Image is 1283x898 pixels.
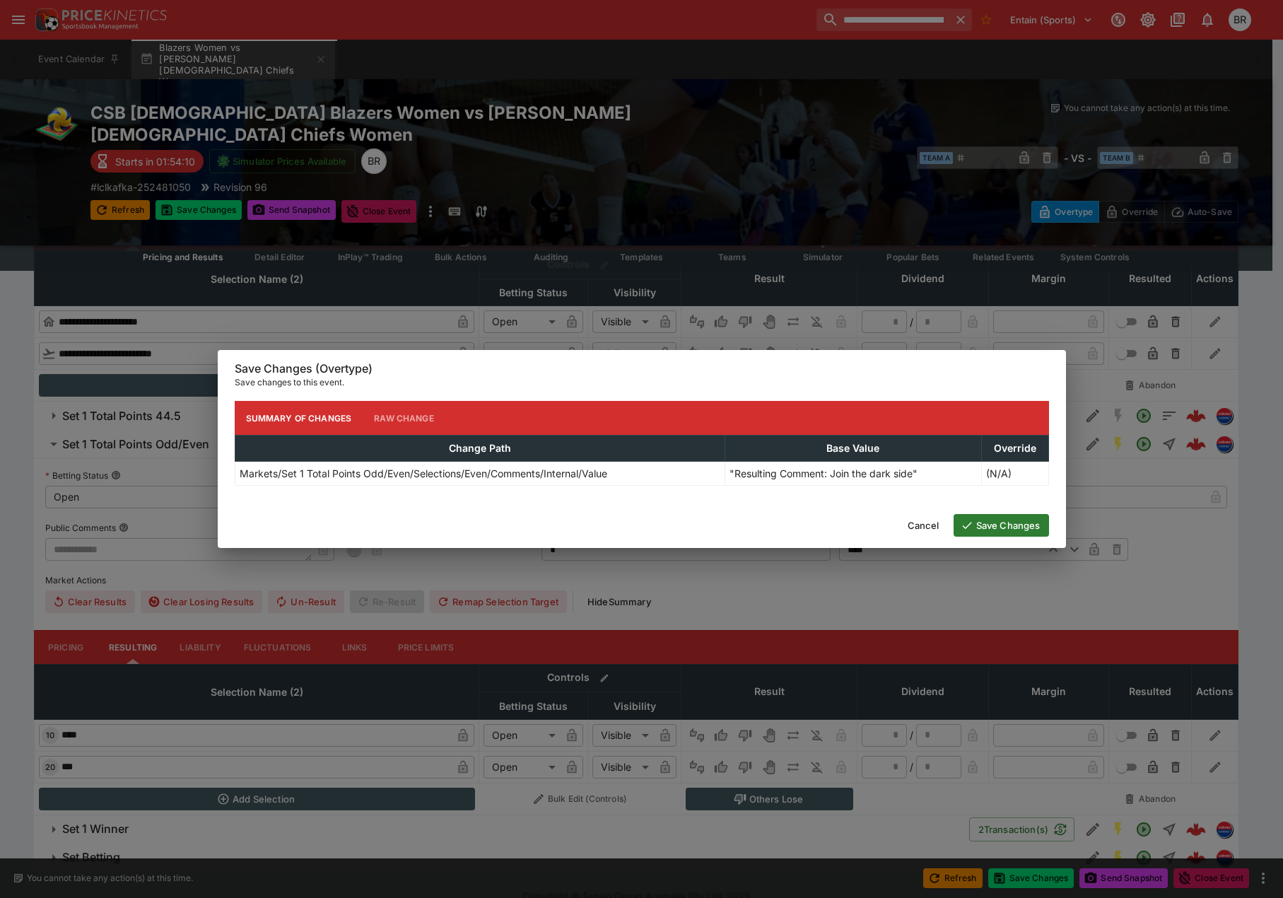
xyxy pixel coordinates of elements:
[981,462,1048,486] td: (N/A)
[899,514,948,537] button: Cancel
[240,466,607,481] p: Markets/Set 1 Total Points Odd/Even/Selections/Even/Comments/Internal/Value
[235,375,1049,390] p: Save changes to this event.
[235,436,725,462] th: Change Path
[235,361,1049,376] h6: Save Changes (Overtype)
[235,401,363,435] button: Summary of Changes
[981,436,1048,462] th: Override
[954,514,1049,537] button: Save Changes
[725,436,981,462] th: Base Value
[725,462,981,486] td: "Resulting Comment: Join the dark side"
[363,401,445,435] button: Raw Change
